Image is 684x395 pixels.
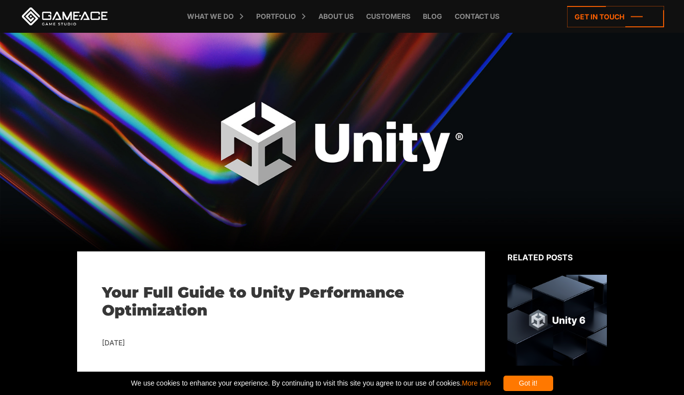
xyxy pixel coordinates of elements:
[567,6,664,27] a: Get in touch
[131,376,490,391] span: We use cookies to enhance your experience. By continuing to visit this site you agree to our use ...
[507,275,607,366] img: Related
[462,379,490,387] a: More info
[503,376,553,391] div: Got it!
[102,337,460,349] div: [DATE]
[507,251,607,263] div: Related posts
[102,284,460,319] h1: Your Full Guide to Unity Performance Optimization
